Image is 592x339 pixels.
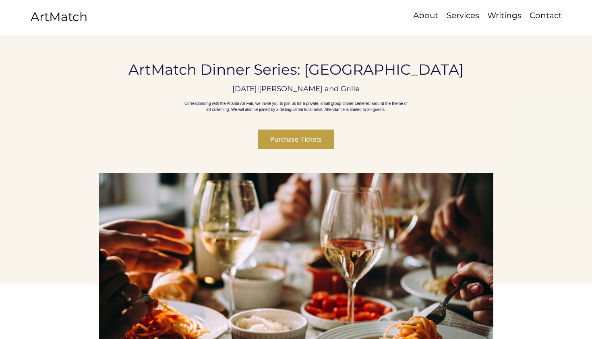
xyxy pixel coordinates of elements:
p: [DATE] [232,84,257,93]
a: Writings [483,10,526,21]
a: About [409,10,442,21]
p: [PERSON_NAME] and Grille [259,84,360,93]
a: Contact [526,10,565,21]
nav: Site [383,10,565,21]
h1: ArtMatch Dinner Series: [GEOGRAPHIC_DATA] [126,61,466,78]
span: | [257,84,259,93]
p: Corresponding with the Atlanta Art Fair, we invite you to join us for a private, small group dinn... [183,100,409,113]
button: Purchase Tickets [258,130,334,149]
a: Services [442,10,483,21]
a: ArtMatch [31,9,87,24]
